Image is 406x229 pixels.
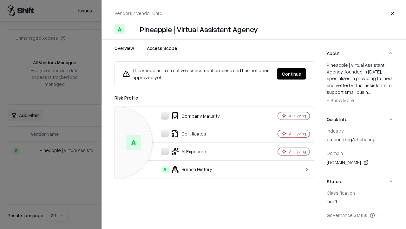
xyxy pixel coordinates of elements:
div: Analyzing [289,113,306,119]
button: Quick Info [327,111,393,128]
div: [DOMAIN_NAME] [327,159,393,166]
div: A [161,166,169,173]
div: Analyzing [289,131,306,136]
button: Overview [115,45,134,56]
button: About [327,45,393,62]
p: Vendors / Vendor Card [115,10,162,17]
div: Analyzing [289,149,306,154]
span: ... [368,89,371,95]
button: Status [327,173,393,190]
span: + Show More [327,97,354,103]
div: About [327,62,393,111]
div: Pineapple | Virtual Assistant Agency [140,24,258,34]
div: outsourcing/offshoring [327,136,393,145]
div: Certificates [120,130,256,137]
div: Tier 1 [327,198,393,207]
button: + Show More [327,95,354,106]
div: Risk Profile [115,94,314,101]
div: A [115,24,125,34]
div: This vendor is in an active assessment process and has not been approved yet. [122,67,272,81]
div: AI Exposure [120,148,256,155]
div: Industry [327,128,393,134]
img: Pineapple | Virtual Assistant Agency [127,24,137,34]
div: A [126,135,141,150]
button: Access Scope [147,45,177,56]
div: Domain [327,150,393,156]
button: Continue [277,68,306,80]
div: Company Maturity [120,112,256,120]
div: Governance Status [327,212,393,218]
div: Pineapple | Virtual Assistant Agency, founded in [DATE], specializes in providing trained and vet... [327,62,393,106]
div: Quick Info [327,128,393,173]
div: Breach History [120,166,256,173]
div: Classification [327,190,393,196]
